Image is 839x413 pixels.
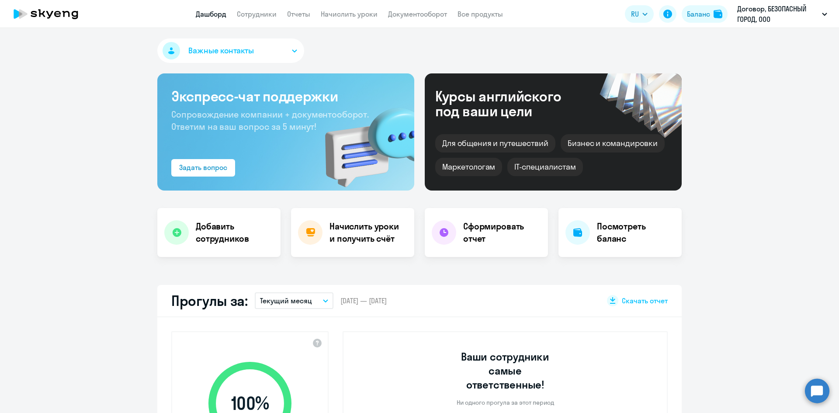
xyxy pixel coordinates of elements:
div: Задать вопрос [179,162,227,173]
span: Скачать отчет [622,296,668,305]
h2: Прогулы за: [171,292,248,309]
button: Балансbalance [682,5,728,23]
p: Договор, БЕЗОПАСНЫЙ ГОРОД, ООО [737,3,818,24]
a: Документооборот [388,10,447,18]
span: [DATE] — [DATE] [340,296,387,305]
img: bg-img [312,92,414,191]
button: Текущий месяц [255,292,333,309]
div: Бизнес и командировки [561,134,665,153]
h4: Добавить сотрудников [196,220,274,245]
a: Все продукты [458,10,503,18]
div: Маркетологам [435,158,502,176]
span: Сопровождение компании + документооборот. Ответим на ваш вопрос за 5 минут! [171,109,369,132]
p: Ни одного прогула за этот период [457,399,554,406]
div: Для общения и путешествий [435,134,555,153]
button: Важные контакты [157,38,304,63]
h3: Ваши сотрудники самые ответственные! [449,350,562,392]
button: Задать вопрос [171,159,235,177]
button: Договор, БЕЗОПАСНЫЙ ГОРОД, ООО [733,3,832,24]
h3: Экспресс-чат поддержки [171,87,400,105]
span: Важные контакты [188,45,254,56]
h4: Сформировать отчет [463,220,541,245]
a: Начислить уроки [321,10,378,18]
img: balance [714,10,722,18]
h4: Начислить уроки и получить счёт [329,220,406,245]
div: IT-специалистам [507,158,582,176]
div: Курсы английского под ваши цели [435,89,585,118]
div: Баланс [687,9,710,19]
p: Текущий месяц [260,295,312,306]
a: Отчеты [287,10,310,18]
span: RU [631,9,639,19]
a: Дашборд [196,10,226,18]
button: RU [625,5,654,23]
a: Сотрудники [237,10,277,18]
h4: Посмотреть баланс [597,220,675,245]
